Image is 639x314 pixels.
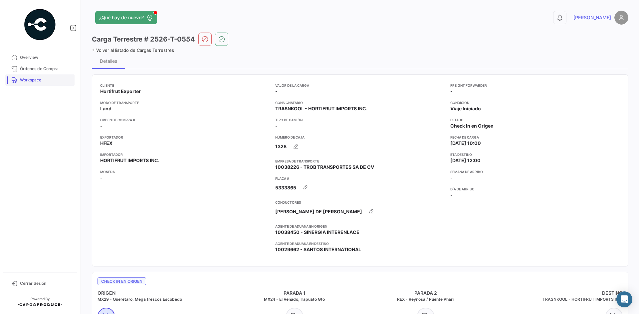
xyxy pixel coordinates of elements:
[5,63,75,74] a: Órdenes de Compra
[92,48,174,53] a: Volver al listado de Cargas Terrestres
[275,164,374,170] span: 10038226 - TROB TRANSPORTES SA DE CV
[450,140,481,147] span: [DATE] 10:00
[450,152,620,157] app-card-info-title: ETA Destino
[275,176,445,181] app-card-info-title: Placa #
[275,105,367,112] span: TRASNKOOL - HORTIFRUT IMPORTS INC.
[275,224,445,229] app-card-info-title: Agente de Aduana en Origen
[450,169,620,174] app-card-info-title: Semana de Arribo
[275,184,296,191] span: 5333865
[275,117,445,123] app-card-info-title: Tipo de Camión
[275,123,278,129] span: -
[100,123,103,129] span: -
[450,88,453,95] span: -
[275,88,278,95] span: -
[100,105,111,112] span: Land
[92,35,195,44] h3: Carga Terrestre # 2526-T-0554
[100,157,159,164] span: HORTIFRUT IMPORTS INC.
[492,290,623,296] h4: DESTINO
[100,117,270,123] app-card-info-title: Orden de Compra #
[275,158,445,164] app-card-info-title: Empresa de Transporte
[275,100,445,105] app-card-info-title: Consignatario
[275,241,445,246] app-card-info-title: Agente de Aduana en Destino
[450,135,620,140] app-card-info-title: Fecha de carga
[20,66,72,72] span: Órdenes de Compra
[98,277,146,285] span: Check In en Origen
[99,14,144,21] span: ¿Qué hay de nuevo?
[20,280,72,286] span: Cerrar Sesión
[275,143,287,150] span: 1328
[450,192,453,198] span: -
[100,169,270,174] app-card-info-title: Moneda
[275,200,445,205] app-card-info-title: Conductores
[616,291,632,307] div: Abrir Intercom Messenger
[275,135,445,140] app-card-info-title: Número de Caja
[20,77,72,83] span: Workspace
[275,83,445,88] app-card-info-title: Valor de la Carga
[450,100,620,105] app-card-info-title: Condición
[100,83,270,88] app-card-info-title: Cliente
[5,52,75,63] a: Overview
[229,296,360,302] h5: MX24 - El Venado, Irapuato Gto
[100,58,117,64] div: Detalles
[450,105,481,112] span: Viaje Iniciado
[95,11,157,24] button: ¿Qué hay de nuevo?
[20,54,72,60] span: Overview
[450,174,453,181] span: -
[450,186,620,192] app-card-info-title: Día de Arribo
[229,290,360,296] h4: PARADA 1
[98,296,229,302] h5: MX29 - Queretaro, Mega frescos Escobedo
[100,135,270,140] app-card-info-title: Exportador
[450,117,620,123] app-card-info-title: Estado
[275,246,361,253] span: 10029662 - SANTOS INTERNATIONAL
[98,290,229,296] h4: ORIGEN
[360,290,492,296] h4: PARADA 2
[100,88,141,95] span: Hortifrut Exporter
[573,14,611,21] span: [PERSON_NAME]
[614,11,628,25] img: placeholder-user.png
[100,100,270,105] app-card-info-title: Modo de Transporte
[450,123,494,129] span: Check In en Origen
[492,296,623,302] h5: TRASNKOOL - HORTIFRUT IMPORTS INC.
[23,8,57,41] img: powered-by.png
[100,140,112,147] span: HFEX
[450,83,620,88] app-card-info-title: Freight Forwarder
[360,296,492,302] h5: REX - Reynosa / Puente Pharr
[275,208,362,215] span: [PERSON_NAME] DE [PERSON_NAME]
[100,152,270,157] app-card-info-title: Importador
[100,174,103,181] span: -
[275,229,359,236] span: 10038450 - SINERGIA INTERENLACE
[450,157,481,164] span: [DATE] 12:00
[5,74,75,86] a: Workspace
